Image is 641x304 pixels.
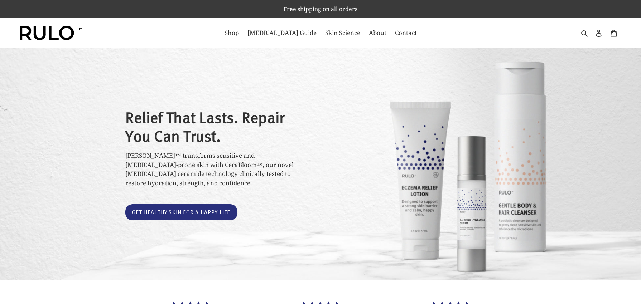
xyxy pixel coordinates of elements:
a: Get healthy skin for a happy life: Catalog [125,204,237,220]
span: About [369,29,386,37]
p: [PERSON_NAME]™ transforms sensitive and [MEDICAL_DATA]-prone skin with CeraBloom™, our novel [MED... [125,151,308,187]
a: About [365,27,390,39]
h2: Relief That Lasts. Repair You Can Trust. [125,108,308,144]
a: [MEDICAL_DATA] Guide [244,27,320,39]
span: Contact [395,29,417,37]
a: Contact [391,27,420,39]
span: [MEDICAL_DATA] Guide [247,29,317,37]
img: Rulo™ Skin [20,26,82,40]
span: Shop [225,29,239,37]
p: Free shipping on all orders [1,1,640,17]
span: Skin Science [325,29,360,37]
a: Shop [221,27,242,39]
a: Skin Science [322,27,364,39]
